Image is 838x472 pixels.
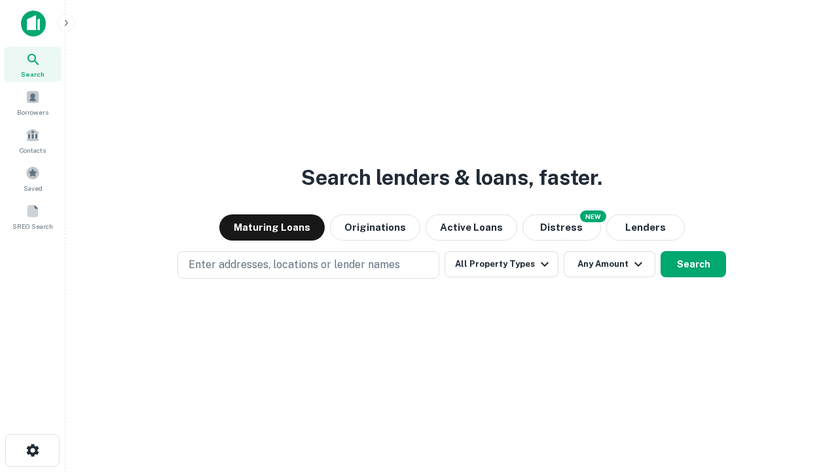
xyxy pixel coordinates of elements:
[445,251,558,277] button: All Property Types
[661,251,726,277] button: Search
[4,123,62,158] a: Contacts
[522,214,601,241] button: Search distressed loans with lien and other non-mortgage details.
[4,161,62,196] a: Saved
[330,214,420,241] button: Originations
[426,214,517,241] button: Active Loans
[21,10,46,37] img: capitalize-icon.png
[189,257,400,273] p: Enter addresses, locations or lender names
[606,214,685,241] button: Lenders
[301,162,602,193] h3: Search lenders & loans, faster.
[20,145,46,155] span: Contacts
[4,47,62,82] a: Search
[219,214,325,241] button: Maturing Loans
[580,210,606,222] div: NEW
[12,221,53,231] span: SREO Search
[564,251,655,277] button: Any Amount
[4,199,62,234] a: SREO Search
[24,183,43,193] span: Saved
[21,69,45,79] span: Search
[17,107,48,117] span: Borrowers
[177,251,439,279] button: Enter addresses, locations or lender names
[4,85,62,120] a: Borrowers
[773,367,838,430] iframe: Chat Widget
